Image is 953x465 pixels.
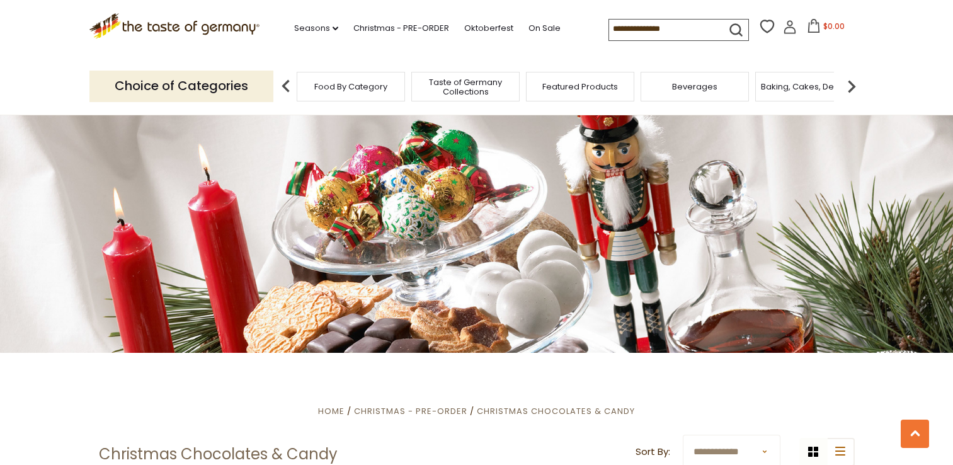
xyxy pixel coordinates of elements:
a: Seasons [294,21,338,35]
img: next arrow [839,74,864,99]
a: Featured Products [542,82,618,91]
a: Taste of Germany Collections [415,77,516,96]
button: $0.00 [799,19,853,38]
a: On Sale [528,21,561,35]
a: Baking, Cakes, Desserts [761,82,859,91]
a: Oktoberfest [464,21,513,35]
a: Christmas - PRE-ORDER [354,405,467,417]
span: $0.00 [823,21,845,32]
a: Christmas - PRE-ORDER [353,21,449,35]
img: previous arrow [273,74,299,99]
a: Home [318,405,345,417]
a: Food By Category [314,82,387,91]
label: Sort By: [636,444,670,460]
a: Christmas Chocolates & Candy [477,405,635,417]
h1: Christmas Chocolates & Candy [99,445,338,464]
a: Beverages [672,82,717,91]
p: Choice of Categories [89,71,273,101]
